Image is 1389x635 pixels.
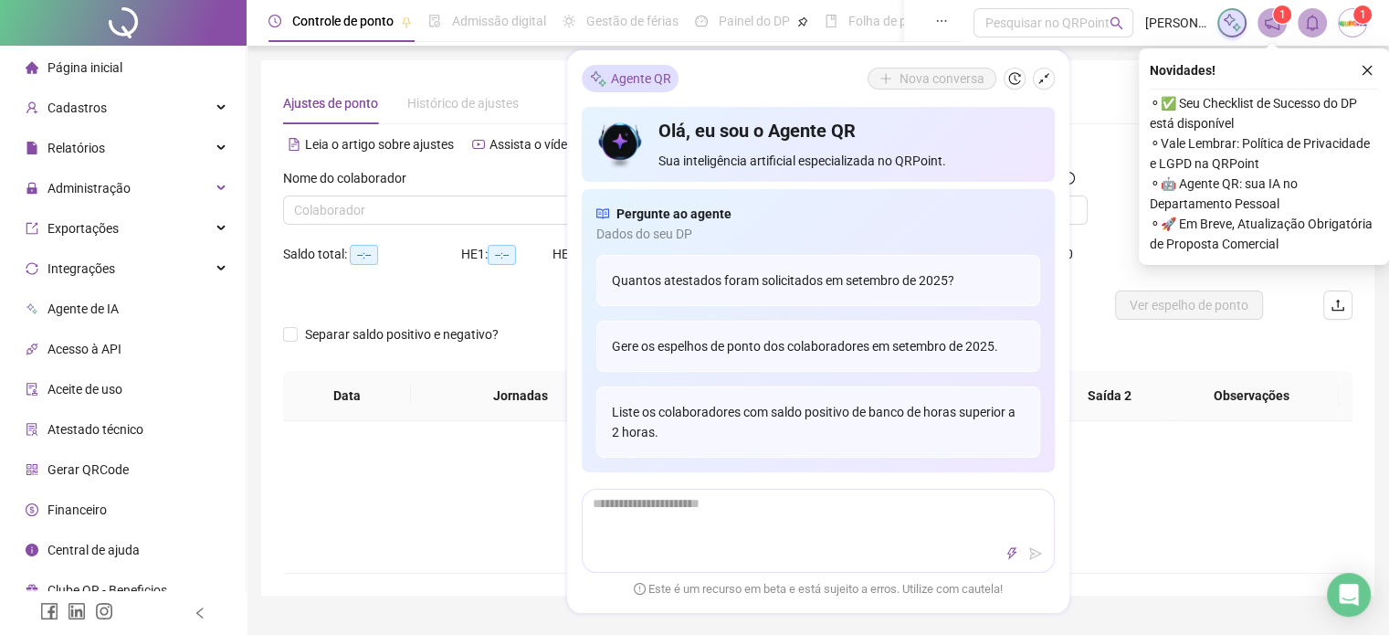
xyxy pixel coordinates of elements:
[26,222,38,235] span: export
[1353,5,1372,24] sup: Atualize o seu contato no menu Meus Dados
[95,602,113,620] span: instagram
[305,137,454,152] span: Leia o artigo sobre ajustes
[47,261,115,276] span: Integrações
[563,15,575,27] span: sun
[305,509,1331,529] div: Não há dados
[298,324,506,344] span: Separar saldo positivo e negativo?
[283,96,378,111] span: Ajustes de ponto
[719,14,790,28] span: Painel do DP
[292,14,394,28] span: Controle de ponto
[596,255,1040,306] div: Quantos atestados foram solicitados em setembro de 2025?
[1066,247,1073,261] span: 0
[1150,60,1215,80] span: Novidades !
[634,580,1003,598] span: Este é um recurso em beta e está sujeito a erros. Utilize com cautela!
[1279,8,1286,21] span: 1
[26,584,38,597] span: gift
[283,244,461,265] div: Saldo total:
[596,204,609,224] span: read
[695,15,708,27] span: dashboard
[935,15,948,27] span: ellipsis
[1331,298,1345,312] span: upload
[47,141,105,155] span: Relatórios
[848,14,965,28] span: Folha de pagamento
[489,137,574,152] span: Assista o vídeo
[1025,543,1047,565] button: send
[1264,15,1280,31] span: notification
[26,423,38,436] span: solution
[1360,8,1366,21] span: 1
[658,118,1039,143] h4: Olá, eu sou o Agente QR
[411,371,631,421] th: Jornadas
[596,224,1040,244] span: Dados do seu DP
[1339,9,1366,37] img: 53528
[47,342,121,356] span: Acesso à API
[1222,13,1242,33] img: sparkle-icon.fc2bf0ac1784a2077858766a79e2daf3.svg
[68,602,86,620] span: linkedin
[596,321,1040,372] div: Gere os espelhos de ponto dos colaboradores em setembro de 2025.
[1361,64,1373,77] span: close
[47,382,122,397] span: Aceite de uso
[26,383,38,396] span: audit
[47,462,129,477] span: Gerar QRCode
[1165,371,1340,421] th: Observações
[1150,174,1378,214] span: ⚬ 🤖 Agente QR: sua IA no Departamento Pessoal
[658,151,1039,171] span: Sua inteligência artificial especializada no QRPoint.
[1150,133,1378,174] span: ⚬ Vale Lembrar: Política de Privacidade e LGPD na QRPoint
[26,544,38,556] span: info-circle
[401,16,412,27] span: pushpin
[26,503,38,516] span: dollar
[1008,72,1021,85] span: history
[589,69,607,88] img: sparkle-icon.fc2bf0ac1784a2077858766a79e2daf3.svg
[428,15,441,27] span: file-done
[868,68,996,90] button: Nova conversa
[47,101,107,115] span: Cadastros
[461,244,552,265] div: HE 1:
[825,15,837,27] span: book
[47,60,122,75] span: Página inicial
[1115,291,1263,320] button: Ver espelho de ponto
[1180,386,1325,406] span: Observações
[47,583,167,598] span: Clube QR - Beneficios
[26,343,38,355] span: api
[1144,13,1206,33] span: [PERSON_NAME]
[586,14,679,28] span: Gestão de férias
[1150,93,1378,133] span: ⚬ ✅ Seu Checklist de Sucesso do DP está disponível
[634,582,646,594] span: exclamation-circle
[47,422,143,437] span: Atestado técnico
[268,15,281,27] span: clock-circle
[472,138,485,151] span: youtube
[1110,16,1123,30] span: search
[488,245,516,265] span: --:--
[26,463,38,476] span: qrcode
[26,61,38,74] span: home
[1150,214,1378,254] span: ⚬ 🚀 Em Breve, Atualização Obrigatória de Proposta Comercial
[26,142,38,154] span: file
[596,386,1040,458] div: Liste os colaboradores com saldo positivo de banco de horas superior a 2 horas.
[1037,72,1050,85] span: shrink
[26,262,38,275] span: sync
[26,182,38,195] span: lock
[40,602,58,620] span: facebook
[1001,543,1023,565] button: thunderbolt
[194,607,206,619] span: left
[26,101,38,114] span: user-add
[596,118,645,171] img: icon
[350,245,378,265] span: --:--
[47,543,140,557] span: Central de ajuda
[283,371,411,421] th: Data
[582,65,679,92] div: Agente QR
[797,16,808,27] span: pushpin
[407,96,519,111] span: Histórico de ajustes
[1304,15,1321,31] span: bell
[47,302,119,316] span: Agente de IA
[1327,573,1371,617] div: Open Intercom Messenger
[47,181,131,196] span: Administração
[47,503,107,517] span: Financeiro
[616,204,731,224] span: Pergunte ao agente
[1273,5,1291,24] sup: 1
[552,244,644,265] div: HE 2:
[288,138,300,151] span: file-text
[283,168,418,188] label: Nome do colaborador
[1041,371,1178,421] th: Saída 2
[1005,547,1018,560] span: thunderbolt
